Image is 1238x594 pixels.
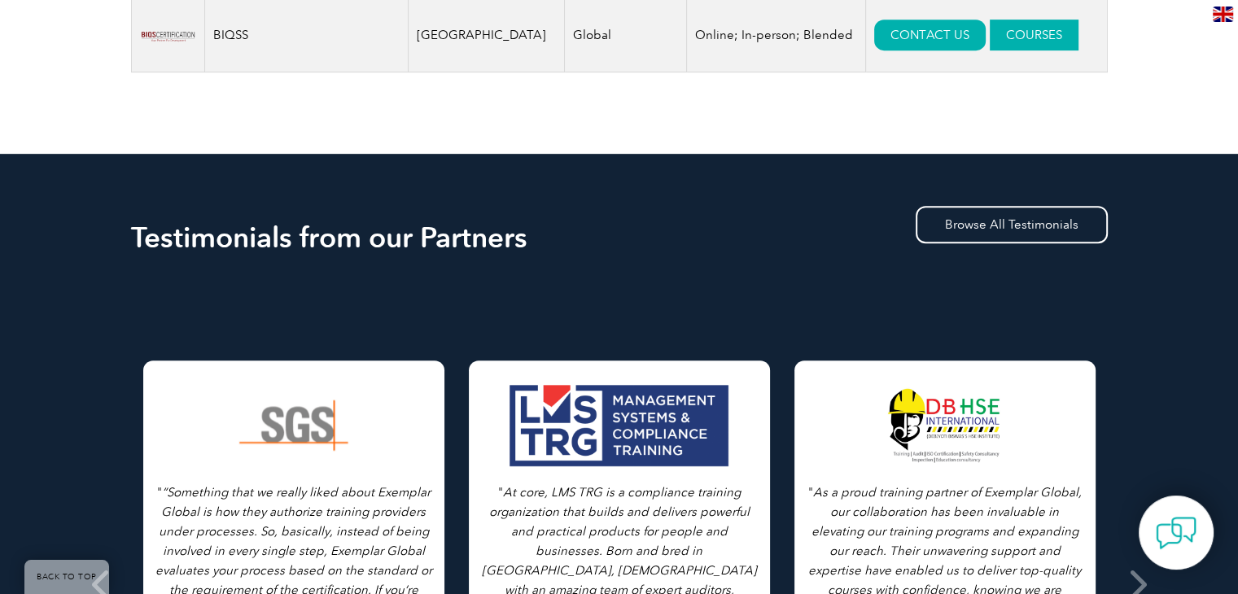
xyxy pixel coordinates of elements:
[131,225,1108,251] h2: Testimonials from our Partners
[916,206,1108,243] a: Browse All Testimonials
[24,560,109,594] a: BACK TO TOP
[1156,513,1196,553] img: contact-chat.png
[1213,7,1233,22] img: en
[874,20,986,50] a: CONTACT US
[990,20,1078,50] a: COURSES
[140,7,196,63] img: 13dcf6a5-49c1-ed11-b597-0022481565fd-logo.png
